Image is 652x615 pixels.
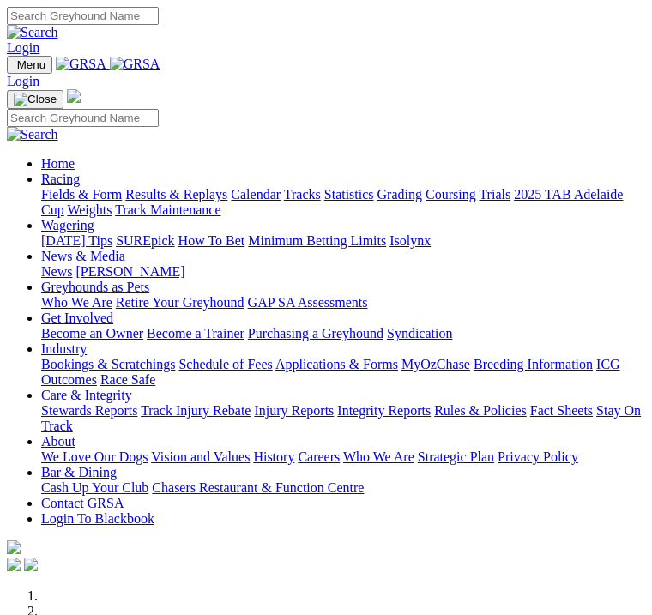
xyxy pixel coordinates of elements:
img: GRSA [56,57,106,72]
a: Wagering [41,218,94,232]
a: How To Bet [178,233,245,248]
a: Statistics [324,187,374,202]
a: Login [7,74,39,88]
a: Breeding Information [474,357,593,371]
a: Stewards Reports [41,403,137,418]
a: News & Media [41,249,125,263]
a: Privacy Policy [498,449,578,464]
a: Care & Integrity [41,388,132,402]
div: Wagering [41,233,645,249]
input: Search [7,109,159,127]
button: Toggle navigation [7,90,63,109]
a: Grading [377,187,422,202]
a: Schedule of Fees [178,357,272,371]
img: facebook.svg [7,558,21,571]
div: News & Media [41,264,645,280]
a: Who We Are [343,449,414,464]
a: Who We Are [41,295,112,310]
a: Retire Your Greyhound [116,295,244,310]
a: Track Injury Rebate [141,403,251,418]
div: Racing [41,187,645,218]
a: Trials [479,187,510,202]
a: Become an Owner [41,326,143,341]
a: ICG Outcomes [41,357,620,387]
img: Search [7,127,58,142]
a: We Love Our Dogs [41,449,148,464]
a: Stay On Track [41,403,641,433]
a: SUREpick [116,233,174,248]
div: Get Involved [41,326,645,341]
img: logo-grsa-white.png [67,89,81,103]
a: Cash Up Your Club [41,480,148,495]
div: About [41,449,645,465]
a: Weights [67,202,112,217]
a: Login [7,40,39,55]
a: Race Safe [100,372,155,387]
a: Industry [41,341,87,356]
div: Bar & Dining [41,480,645,496]
a: Results & Replays [125,187,227,202]
a: News [41,264,72,279]
a: Coursing [426,187,476,202]
a: MyOzChase [401,357,470,371]
a: History [253,449,294,464]
a: Injury Reports [254,403,334,418]
a: Rules & Policies [434,403,527,418]
div: Care & Integrity [41,403,645,434]
a: About [41,434,75,449]
a: Bookings & Scratchings [41,357,175,371]
a: Become a Trainer [147,326,244,341]
img: GRSA [110,57,160,72]
a: Careers [298,449,340,464]
a: Login To Blackbook [41,511,154,526]
img: Close [14,93,57,106]
a: Purchasing a Greyhound [248,326,383,341]
span: Menu [17,58,45,71]
a: 2025 TAB Adelaide Cup [41,187,623,217]
a: Vision and Values [151,449,250,464]
img: twitter.svg [24,558,38,571]
a: Minimum Betting Limits [248,233,386,248]
a: [DATE] Tips [41,233,112,248]
a: Syndication [387,326,452,341]
a: Isolynx [389,233,431,248]
img: logo-grsa-white.png [7,540,21,554]
a: Track Maintenance [115,202,220,217]
a: Applications & Forms [275,357,398,371]
a: Fact Sheets [530,403,593,418]
a: Contact GRSA [41,496,124,510]
div: Greyhounds as Pets [41,295,645,311]
input: Search [7,7,159,25]
a: GAP SA Assessments [248,295,368,310]
a: Integrity Reports [337,403,431,418]
a: Strategic Plan [418,449,494,464]
a: Greyhounds as Pets [41,280,149,294]
a: Home [41,156,75,171]
a: Tracks [284,187,321,202]
div: Industry [41,357,645,388]
a: Get Involved [41,311,113,325]
a: Bar & Dining [41,465,117,479]
a: Calendar [231,187,281,202]
a: Fields & Form [41,187,122,202]
a: [PERSON_NAME] [75,264,184,279]
a: Racing [41,172,80,186]
button: Toggle navigation [7,56,52,74]
img: Search [7,25,58,40]
a: Chasers Restaurant & Function Centre [152,480,364,495]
